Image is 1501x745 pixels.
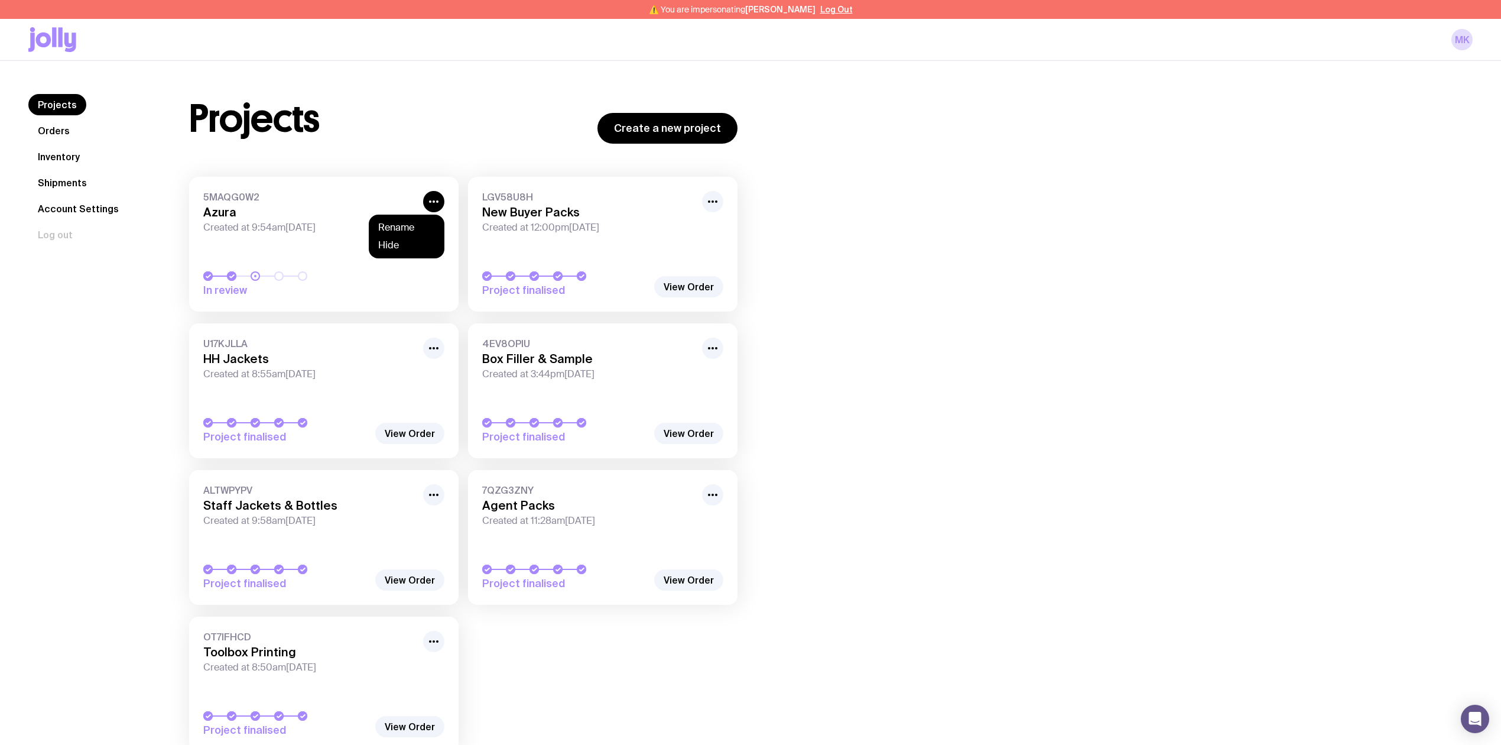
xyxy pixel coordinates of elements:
[482,498,695,513] h3: Agent Packs
[375,569,444,591] a: View Order
[28,172,96,193] a: Shipments
[28,120,79,141] a: Orders
[378,222,435,234] button: Rename
[468,470,737,605] a: 7QZG3ZNYAgent PacksCreated at 11:28am[DATE]Project finalised
[468,323,737,458] a: 4EV8OPIUBox Filler & SampleCreated at 3:44pm[DATE]Project finalised
[28,198,128,219] a: Account Settings
[189,177,459,312] a: 5MAQG0W2AzuraCreated at 9:54am[DATE]In review
[378,239,435,251] button: Hide
[482,338,695,349] span: 4EV8OPIU
[203,222,416,234] span: Created at 9:54am[DATE]
[482,576,648,591] span: Project finalised
[189,323,459,458] a: U17KJLLAHH JacketsCreated at 8:55am[DATE]Project finalised
[189,100,320,138] h1: Projects
[203,645,416,659] h3: Toolbox Printing
[203,368,416,380] span: Created at 8:55am[DATE]
[482,515,695,527] span: Created at 11:28am[DATE]
[28,224,82,245] button: Log out
[203,283,369,297] span: In review
[203,338,416,349] span: U17KJLLA
[482,283,648,297] span: Project finalised
[375,716,444,737] a: View Order
[375,423,444,444] a: View Order
[482,430,648,444] span: Project finalised
[189,470,459,605] a: ALTWPYPVStaff Jackets & BottlesCreated at 9:58am[DATE]Project finalised
[482,368,695,380] span: Created at 3:44pm[DATE]
[482,352,695,366] h3: Box Filler & Sample
[203,191,416,203] span: 5MAQG0W2
[203,430,369,444] span: Project finalised
[482,191,695,203] span: LGV58U8H
[482,222,695,234] span: Created at 12:00pm[DATE]
[654,423,723,444] a: View Order
[28,146,89,167] a: Inventory
[203,352,416,366] h3: HH Jackets
[203,723,369,737] span: Project finalised
[597,113,737,144] a: Create a new project
[745,5,816,14] span: [PERSON_NAME]
[820,5,853,14] button: Log Out
[28,94,86,115] a: Projects
[1451,29,1473,50] a: MK
[649,5,816,14] span: ⚠️ You are impersonating
[203,631,416,643] span: OT7IFHCD
[203,576,369,591] span: Project finalised
[482,205,695,219] h3: New Buyer Packs
[203,484,416,496] span: ALTWPYPV
[468,177,737,312] a: LGV58U8HNew Buyer PacksCreated at 12:00pm[DATE]Project finalised
[203,498,416,513] h3: Staff Jackets & Bottles
[203,662,416,673] span: Created at 8:50am[DATE]
[654,569,723,591] a: View Order
[203,515,416,527] span: Created at 9:58am[DATE]
[654,276,723,297] a: View Order
[203,205,416,219] h3: Azura
[482,484,695,496] span: 7QZG3ZNY
[1461,705,1489,733] div: Open Intercom Messenger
